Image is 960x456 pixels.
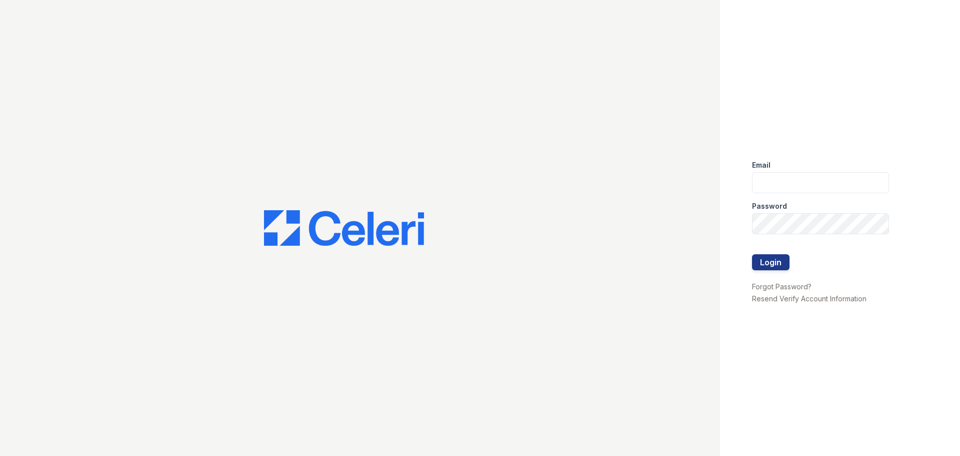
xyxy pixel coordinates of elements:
[752,201,787,211] label: Password
[752,160,770,170] label: Email
[752,282,811,291] a: Forgot Password?
[264,210,424,246] img: CE_Logo_Blue-a8612792a0a2168367f1c8372b55b34899dd931a85d93a1a3d3e32e68fde9ad4.png
[752,254,789,270] button: Login
[752,294,866,303] a: Resend Verify Account Information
